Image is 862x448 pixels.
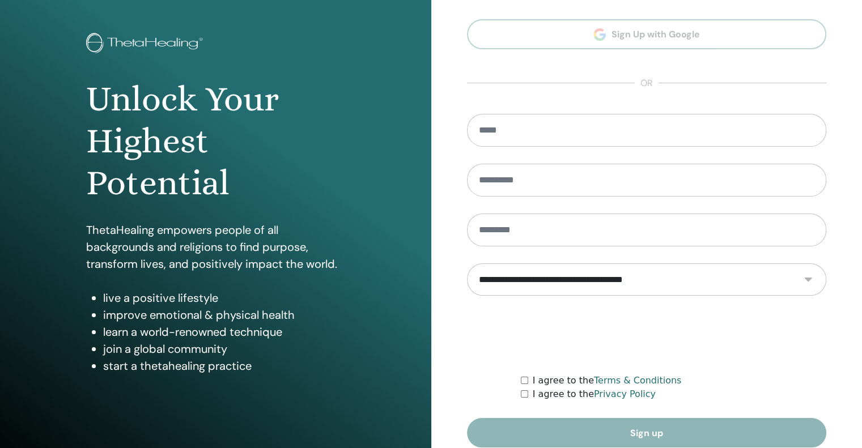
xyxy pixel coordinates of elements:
[533,387,656,401] label: I agree to the
[103,357,345,374] li: start a thetahealing practice
[103,323,345,340] li: learn a world-renowned technique
[103,340,345,357] li: join a global community
[103,306,345,323] li: improve emotional & physical health
[635,76,659,90] span: or
[103,289,345,306] li: live a positive lifestyle
[594,375,681,386] a: Terms & Conditions
[86,221,345,272] p: ThetaHealing empowers people of all backgrounds and religions to find purpose, transform lives, a...
[560,313,733,357] iframe: reCAPTCHA
[594,389,656,399] a: Privacy Policy
[533,374,682,387] label: I agree to the
[86,78,345,204] h1: Unlock Your Highest Potential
